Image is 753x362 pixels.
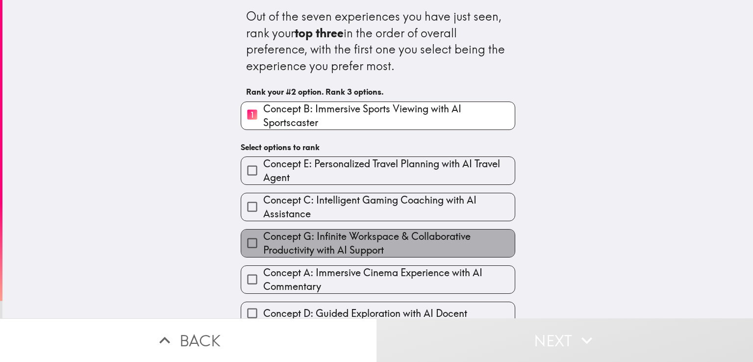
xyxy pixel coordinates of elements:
[241,193,515,221] button: Concept C: Intelligent Gaming Coaching with AI Assistance
[263,157,515,184] span: Concept E: Personalized Travel Planning with AI Travel Agent
[241,157,515,184] button: Concept E: Personalized Travel Planning with AI Travel Agent
[295,26,344,40] b: top three
[241,302,515,324] button: Concept D: Guided Exploration with AI Docent
[263,266,515,293] span: Concept A: Immersive Cinema Experience with AI Commentary
[263,307,467,320] span: Concept D: Guided Exploration with AI Docent
[241,266,515,293] button: Concept A: Immersive Cinema Experience with AI Commentary
[241,142,515,153] h6: Select options to rank
[263,193,515,221] span: Concept C: Intelligent Gaming Coaching with AI Assistance
[263,102,515,129] span: Concept B: Immersive Sports Viewing with AI Sportscaster
[241,230,515,257] button: Concept G: Infinite Workspace & Collaborative Productivity with AI Support
[246,86,510,97] h6: Rank your #2 option. Rank 3 options.
[241,102,515,129] button: 1Concept B: Immersive Sports Viewing with AI Sportscaster
[246,8,510,74] div: Out of the seven experiences you have just seen, rank your in the order of overall preference, wi...
[376,318,753,362] button: Next
[263,230,515,257] span: Concept G: Infinite Workspace & Collaborative Productivity with AI Support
